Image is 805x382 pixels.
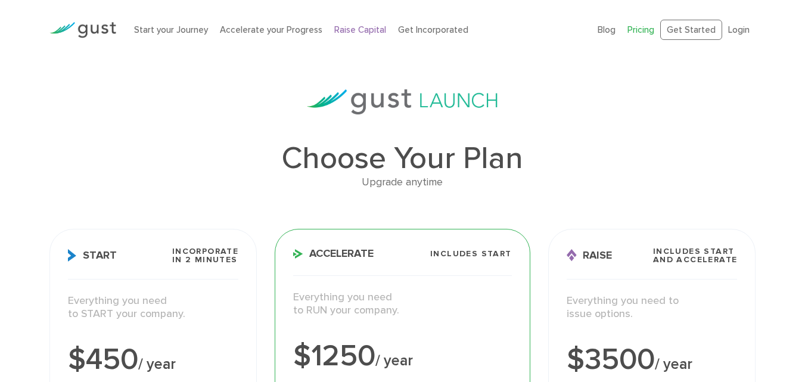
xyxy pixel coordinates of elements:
span: Accelerate [293,249,374,259]
a: Accelerate your Progress [220,24,322,35]
span: Incorporate in 2 Minutes [172,247,238,264]
img: Start Icon X2 [68,249,77,262]
div: $450 [68,345,239,375]
div: $3500 [567,345,738,375]
img: Raise Icon [567,249,577,262]
a: Raise Capital [334,24,386,35]
img: Accelerate Icon [293,249,303,259]
span: Includes START and ACCELERATE [653,247,738,264]
a: Start your Journey [134,24,208,35]
span: / year [138,355,176,373]
div: Upgrade anytime [49,174,756,191]
div: $1250 [293,341,511,371]
h1: Choose Your Plan [49,143,756,174]
a: Pricing [627,24,654,35]
p: Everything you need to RUN your company. [293,291,511,318]
a: Get Incorporated [398,24,468,35]
img: gust-launch-logos.svg [307,89,498,114]
p: Everything you need to START your company. [68,294,239,321]
span: / year [375,352,413,369]
img: Gust Logo [49,22,116,38]
span: Start [68,249,117,262]
span: Raise [567,249,612,262]
a: Blog [598,24,616,35]
a: Get Started [660,20,722,41]
span: / year [655,355,692,373]
span: Includes START [430,250,512,258]
p: Everything you need to issue options. [567,294,738,321]
a: Login [728,24,750,35]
